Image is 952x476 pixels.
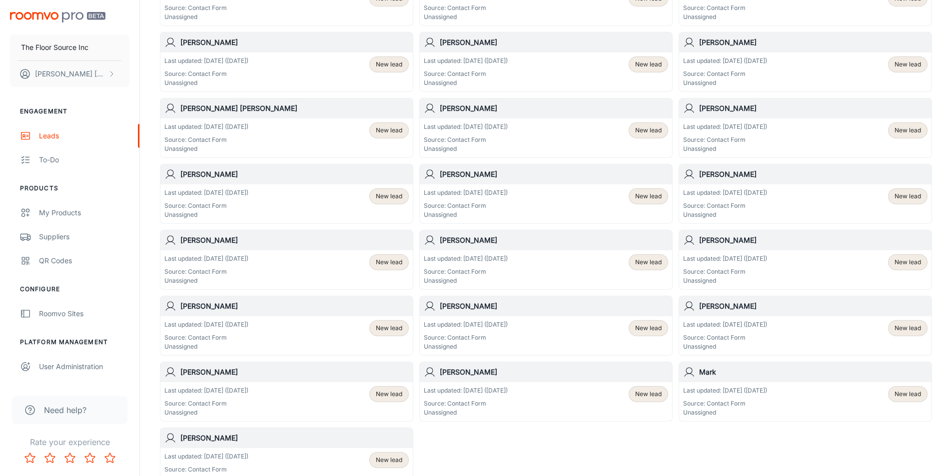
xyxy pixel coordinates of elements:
[10,34,129,60] button: The Floor Source Inc
[164,56,248,65] p: Last updated: [DATE] ([DATE])
[180,37,409,48] h6: [PERSON_NAME]
[424,69,508,78] p: Source: Contact Form
[164,144,248,153] p: Unassigned
[376,126,402,135] span: New lead
[180,235,409,246] h6: [PERSON_NAME]
[376,324,402,333] span: New lead
[424,210,508,219] p: Unassigned
[160,362,413,422] a: [PERSON_NAME]Last updated: [DATE] ([DATE])Source: Contact FormUnassignedNew lead
[39,361,129,372] div: User Administration
[164,188,248,197] p: Last updated: [DATE] ([DATE])
[35,68,105,79] p: [PERSON_NAME] [PERSON_NAME]
[164,320,248,329] p: Last updated: [DATE] ([DATE])
[160,296,413,356] a: [PERSON_NAME]Last updated: [DATE] ([DATE])Source: Contact FormUnassignedNew lead
[164,465,248,474] p: Source: Contact Form
[164,201,248,210] p: Source: Contact Form
[679,98,932,158] a: [PERSON_NAME]Last updated: [DATE] ([DATE])Source: Contact FormUnassignedNew lead
[635,324,662,333] span: New lead
[424,408,508,417] p: Unassigned
[39,231,129,242] div: Suppliers
[679,32,932,92] a: [PERSON_NAME]Last updated: [DATE] ([DATE])Source: Contact FormUnassignedNew lead
[683,267,767,276] p: Source: Contact Form
[180,433,409,444] h6: [PERSON_NAME]
[160,32,413,92] a: [PERSON_NAME]Last updated: [DATE] ([DATE])Source: Contact FormUnassignedNew lead
[683,135,767,144] p: Source: Contact Form
[683,320,767,329] p: Last updated: [DATE] ([DATE])
[424,56,508,65] p: Last updated: [DATE] ([DATE])
[699,367,928,378] h6: Mark
[164,333,248,342] p: Source: Contact Form
[180,169,409,180] h6: [PERSON_NAME]
[424,12,508,21] p: Unassigned
[40,448,60,468] button: Rate 2 star
[424,254,508,263] p: Last updated: [DATE] ([DATE])
[60,448,80,468] button: Rate 3 star
[39,130,129,141] div: Leads
[164,135,248,144] p: Source: Contact Form
[699,169,928,180] h6: [PERSON_NAME]
[895,258,921,267] span: New lead
[895,324,921,333] span: New lead
[180,103,409,114] h6: [PERSON_NAME] [PERSON_NAME]
[424,3,508,12] p: Source: Contact Form
[10,12,105,22] img: Roomvo PRO Beta
[10,61,129,87] button: [PERSON_NAME] [PERSON_NAME]
[683,3,767,12] p: Source: Contact Form
[683,12,767,21] p: Unassigned
[424,144,508,153] p: Unassigned
[683,201,767,210] p: Source: Contact Form
[895,192,921,201] span: New lead
[699,37,928,48] h6: [PERSON_NAME]
[683,408,767,417] p: Unassigned
[8,436,131,448] p: Rate your experience
[424,333,508,342] p: Source: Contact Form
[164,386,248,395] p: Last updated: [DATE] ([DATE])
[440,235,668,246] h6: [PERSON_NAME]
[21,42,88,53] p: The Floor Source Inc
[20,448,40,468] button: Rate 1 star
[424,78,508,87] p: Unassigned
[683,188,767,197] p: Last updated: [DATE] ([DATE])
[164,452,248,461] p: Last updated: [DATE] ([DATE])
[419,98,673,158] a: [PERSON_NAME]Last updated: [DATE] ([DATE])Source: Contact FormUnassignedNew lead
[80,448,100,468] button: Rate 4 star
[39,207,129,218] div: My Products
[683,386,767,395] p: Last updated: [DATE] ([DATE])
[683,399,767,408] p: Source: Contact Form
[419,230,673,290] a: [PERSON_NAME]Last updated: [DATE] ([DATE])Source: Contact FormUnassignedNew lead
[895,390,921,399] span: New lead
[683,56,767,65] p: Last updated: [DATE] ([DATE])
[160,230,413,290] a: [PERSON_NAME]Last updated: [DATE] ([DATE])Source: Contact FormUnassignedNew lead
[424,267,508,276] p: Source: Contact Form
[39,308,129,319] div: Roomvo Sites
[635,60,662,69] span: New lead
[440,103,668,114] h6: [PERSON_NAME]
[635,126,662,135] span: New lead
[683,122,767,131] p: Last updated: [DATE] ([DATE])
[164,254,248,263] p: Last updated: [DATE] ([DATE])
[895,60,921,69] span: New lead
[424,386,508,395] p: Last updated: [DATE] ([DATE])
[164,122,248,131] p: Last updated: [DATE] ([DATE])
[635,390,662,399] span: New lead
[160,164,413,224] a: [PERSON_NAME]Last updated: [DATE] ([DATE])Source: Contact FormUnassignedNew lead
[683,342,767,351] p: Unassigned
[376,456,402,465] span: New lead
[424,188,508,197] p: Last updated: [DATE] ([DATE])
[635,192,662,201] span: New lead
[683,276,767,285] p: Unassigned
[683,333,767,342] p: Source: Contact Form
[424,122,508,131] p: Last updated: [DATE] ([DATE])
[419,32,673,92] a: [PERSON_NAME]Last updated: [DATE] ([DATE])Source: Contact FormUnassignedNew lead
[679,230,932,290] a: [PERSON_NAME]Last updated: [DATE] ([DATE])Source: Contact FormUnassignedNew lead
[164,342,248,351] p: Unassigned
[440,169,668,180] h6: [PERSON_NAME]
[376,258,402,267] span: New lead
[164,399,248,408] p: Source: Contact Form
[440,367,668,378] h6: [PERSON_NAME]
[180,367,409,378] h6: [PERSON_NAME]
[424,276,508,285] p: Unassigned
[424,201,508,210] p: Source: Contact Form
[683,78,767,87] p: Unassigned
[376,390,402,399] span: New lead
